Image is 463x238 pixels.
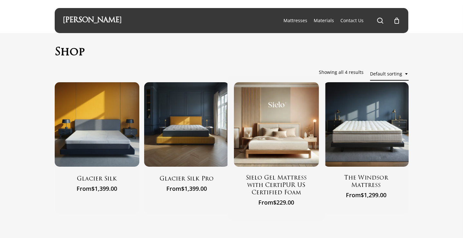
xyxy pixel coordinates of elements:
h2: The Windsor Mattress [332,175,401,190]
img: Sielo Gel Mattress with CertiPUR US Certified Foam [234,82,319,167]
a: Mattresses [283,17,307,24]
span: $ [91,185,95,192]
nav: Main Menu [280,8,400,33]
span: Contact Us [340,17,364,23]
img: Glacier Silk [55,82,140,167]
span: Mattresses [283,17,307,23]
bdi: 1,399.00 [91,185,117,192]
a: The Windsor Mattress [324,82,409,167]
img: Windsor In Studio [324,82,409,167]
img: Glacier Silk Pro [144,82,229,167]
p: Showing all 4 results [319,66,364,79]
span: From [152,184,221,192]
bdi: 1,299.00 [361,191,386,199]
span: Materials [314,17,334,23]
bdi: 229.00 [273,198,294,206]
a: The Windsor Mattress [332,182,401,188]
a: Contact Us [340,17,364,24]
span: Default sorting [370,67,409,81]
span: Default sorting [370,66,409,82]
a: Glacier Silk Pro [152,176,221,182]
a: Materials [314,17,334,24]
a: Cart [393,17,400,24]
a: Glacier Silk [63,176,132,182]
h1: Shop [55,46,409,59]
span: From [242,198,311,206]
h2: Glacier Silk Pro [152,176,221,184]
bdi: 1,399.00 [181,185,207,192]
span: $ [273,198,276,206]
a: Sielo Gel Mattress with CertiPUR US Certified Foam [242,190,311,196]
a: [PERSON_NAME] [63,17,122,24]
span: $ [181,185,184,192]
span: From [332,190,401,198]
span: $ [361,191,364,199]
h2: Glacier Silk [63,176,132,184]
span: From [63,184,132,192]
h2: Sielo Gel Mattress with CertiPUR US Certified Foam [242,175,311,198]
